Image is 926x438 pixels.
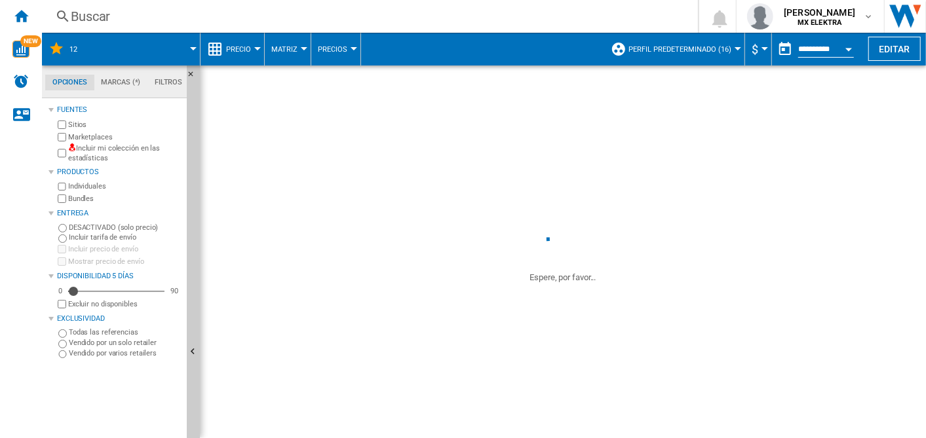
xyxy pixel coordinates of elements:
[71,7,664,26] div: Buscar
[868,37,921,61] button: Editar
[745,33,772,65] md-menu: Currency
[68,143,182,164] label: Incluir mi colección en las estadísticas
[57,314,182,324] div: Exclusividad
[318,45,347,54] span: Precios
[752,43,758,56] span: $
[628,33,738,65] button: Perfil predeterminado (16)
[48,33,193,65] div: 12
[69,327,182,337] label: Todas las referencias
[57,271,182,282] div: Disponibilidad 5 Días
[58,224,67,232] input: DESACTIVADO (solo precio)
[68,257,182,266] label: Mostrar precio de envío
[20,35,41,47] span: NEW
[628,45,731,54] span: Perfil predeterminado (16)
[58,120,66,129] input: Sitios
[68,285,164,298] md-slider: Disponibilidad
[752,33,765,65] button: $
[69,232,182,242] label: Incluir tarifa de envío
[68,120,182,130] label: Sitios
[68,132,182,142] label: Marketplaces
[784,6,855,19] span: [PERSON_NAME]
[69,45,77,54] span: 12
[69,348,182,358] label: Vendido por varios retailers
[57,208,182,219] div: Entrega
[68,299,182,309] label: Excluir no disponibles
[226,33,258,65] button: Precio
[68,143,76,151] img: mysite-not-bg-18x18.png
[55,286,66,296] div: 0
[58,183,66,191] input: Individuales
[68,244,182,254] label: Incluir precio de envío
[58,350,67,359] input: Vendido por varios retailers
[69,338,182,348] label: Vendido por un solo retailer
[798,18,841,27] b: MX ELEKTRA
[611,33,738,65] div: Perfil predeterminado (16)
[94,75,148,90] md-tab-item: Marcas (*)
[57,105,182,115] div: Fuentes
[187,65,203,89] button: Ocultar
[837,35,860,59] button: Open calendar
[45,75,94,90] md-tab-item: Opciones
[530,272,596,282] ng-transclude: Espere, por favor...
[58,245,66,253] input: Incluir precio de envío
[318,33,354,65] button: Precios
[69,223,182,232] label: DESACTIVADO (solo precio)
[747,3,773,29] img: profile.jpg
[12,41,29,58] img: wise-card.svg
[13,73,29,89] img: alerts-logo.svg
[58,340,67,348] input: Vendido por un solo retailer
[58,257,66,266] input: Mostrar precio de envío
[58,194,66,203] input: Bundles
[68,194,182,204] label: Bundles
[68,181,182,191] label: Individuales
[57,167,182,177] div: Productos
[58,145,66,162] input: Incluir mi colección en las estadísticas
[147,75,189,90] md-tab-item: Filtros
[58,133,66,141] input: Marketplaces
[271,45,298,54] span: Matriz
[271,33,304,65] button: Matriz
[58,329,67,338] input: Todas las referencias
[772,36,798,62] button: md-calendar
[69,33,90,65] button: 12
[226,45,251,54] span: Precio
[58,234,67,243] input: Incluir tarifa de envío
[58,300,66,308] input: Mostrar precio de envío
[167,286,182,296] div: 90
[207,33,258,65] div: Precio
